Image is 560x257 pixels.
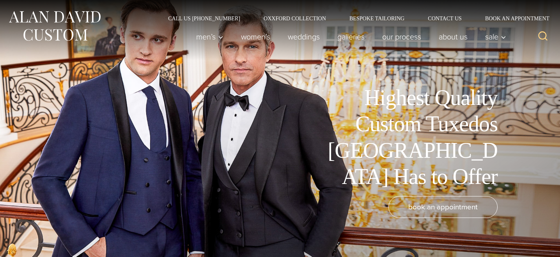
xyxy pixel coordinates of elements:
[322,85,498,190] h1: Highest Quality Custom Tuxedos [GEOGRAPHIC_DATA] Has to Offer
[338,16,416,21] a: Bespoke Tailoring
[374,29,430,45] a: Our Process
[430,29,477,45] a: About Us
[156,16,252,21] a: Call Us [PHONE_NUMBER]
[8,9,101,43] img: Alan David Custom
[329,29,374,45] a: Galleries
[533,27,552,46] button: View Search Form
[196,33,223,41] span: Men’s
[408,201,478,212] span: book an appointment
[232,29,279,45] a: Women’s
[188,29,510,45] nav: Primary Navigation
[485,33,506,41] span: Sale
[473,16,552,21] a: Book an Appointment
[388,196,498,218] a: book an appointment
[416,16,473,21] a: Contact Us
[279,29,329,45] a: weddings
[252,16,338,21] a: Oxxford Collection
[156,16,552,21] nav: Secondary Navigation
